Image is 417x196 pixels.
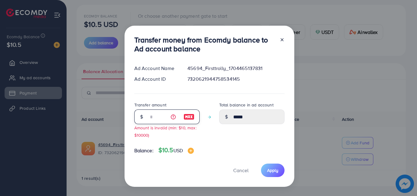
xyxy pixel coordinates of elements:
[183,113,194,120] img: image
[134,102,166,108] label: Transfer amount
[134,125,197,138] small: Amount is invalid (min: $10, max: $10000)
[173,147,183,154] span: USD
[233,167,248,174] span: Cancel
[188,148,194,154] img: image
[226,164,256,177] button: Cancel
[134,35,275,53] h3: Transfer money from Ecomdy balance to Ad account balance
[134,147,154,154] span: Balance:
[158,146,194,154] h4: $10.5
[183,65,289,72] div: 45694_Firsttrolly_1704465137831
[183,76,289,83] div: 7320621944758534145
[219,102,274,108] label: Total balance in ad account
[267,167,278,173] span: Apply
[129,65,183,72] div: Ad Account Name
[129,76,183,83] div: Ad Account ID
[261,164,285,177] button: Apply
